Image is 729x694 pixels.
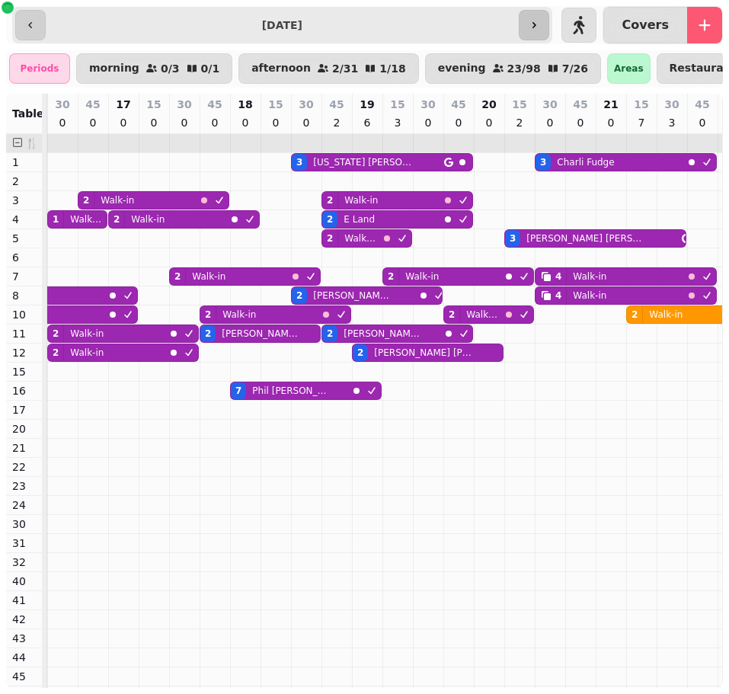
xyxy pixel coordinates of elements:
[12,364,36,379] p: 15
[605,115,617,130] p: 0
[574,115,587,130] p: 0
[12,174,36,189] p: 2
[12,631,36,646] p: 43
[87,115,99,130] p: 0
[562,63,588,74] p: 7 / 26
[392,115,404,130] p: 3
[12,383,36,398] p: 16
[201,63,220,74] p: 0 / 1
[374,347,473,359] p: [PERSON_NAME] [PERSON_NAME]
[12,307,36,322] p: 10
[12,459,36,475] p: 22
[422,115,434,130] p: 0
[207,97,222,112] p: 45
[177,97,191,112] p: 30
[161,63,180,74] p: 0 / 3
[507,63,541,74] p: 23 / 98
[252,385,328,397] p: Phil [PERSON_NAME]
[270,115,282,130] p: 0
[12,612,36,627] p: 42
[390,97,404,112] p: 15
[12,669,36,684] p: 45
[344,328,420,340] p: [PERSON_NAME] Ball
[664,97,679,112] p: 30
[148,115,160,130] p: 0
[238,97,252,112] p: 18
[313,289,393,302] p: [PERSON_NAME] Price
[557,156,614,168] p: Charli Fudge
[331,115,343,130] p: 2
[12,155,36,170] p: 1
[299,97,313,112] p: 30
[12,517,36,532] p: 30
[344,213,375,225] p: E Land
[607,53,651,84] div: Areas
[117,115,129,130] p: 0
[101,194,134,206] p: Walk-in
[238,53,419,84] button: afternoon2/311/18
[55,97,69,112] p: 30
[603,97,618,112] p: 21
[425,53,601,84] button: evening23/987/26
[634,97,648,112] p: 15
[327,194,333,206] div: 2
[209,115,221,130] p: 0
[178,115,190,130] p: 0
[555,289,561,302] div: 4
[174,270,181,283] div: 2
[251,62,311,75] p: afternoon
[12,555,36,570] p: 32
[379,63,405,74] p: 1 / 18
[12,478,36,494] p: 23
[296,289,302,302] div: 2
[695,97,709,112] p: 45
[12,345,36,360] p: 12
[573,97,587,112] p: 45
[573,270,606,283] p: Walk-in
[344,232,377,245] p: Walk-in
[9,53,70,84] div: Periods
[25,137,109,149] span: 🍴 Restaurant
[357,347,363,359] div: 2
[696,115,708,130] p: 0
[12,497,36,513] p: 24
[205,328,211,340] div: 2
[300,115,312,130] p: 0
[205,309,211,321] div: 2
[70,213,103,225] p: Walk-in
[622,19,669,31] p: Covers
[540,156,546,168] div: 3
[466,309,499,321] p: Walk-in
[12,536,36,551] p: 31
[56,115,69,130] p: 0
[12,231,36,246] p: 5
[649,309,683,321] p: Walk-in
[146,97,161,112] p: 15
[12,574,36,589] p: 40
[114,213,120,225] div: 2
[12,288,36,303] p: 8
[360,97,374,112] p: 19
[332,63,358,74] p: 2 / 31
[361,115,373,130] p: 6
[89,62,139,75] p: morning
[12,326,36,341] p: 11
[510,232,516,245] div: 3
[327,328,333,340] div: 2
[53,347,59,359] div: 2
[70,328,104,340] p: Walk-in
[12,421,36,437] p: 20
[53,213,59,225] div: 1
[438,62,486,75] p: evening
[296,156,302,168] div: 3
[12,193,36,208] p: 3
[405,270,439,283] p: Walk-in
[573,289,606,302] p: Walk-in
[666,115,678,130] p: 3
[631,309,638,321] div: 2
[344,194,378,206] p: Walk-in
[603,7,687,43] button: Covers
[222,328,299,340] p: [PERSON_NAME] [PERSON_NAME]
[131,213,165,225] p: Walk-in
[12,593,36,608] p: 41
